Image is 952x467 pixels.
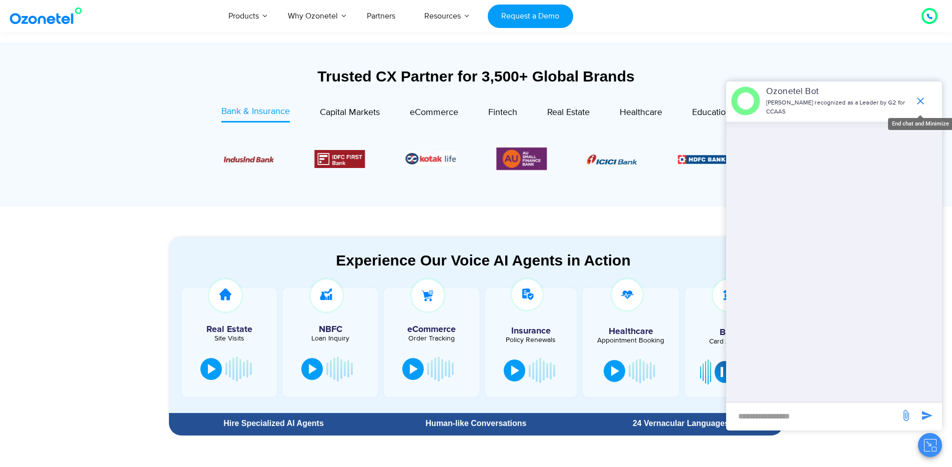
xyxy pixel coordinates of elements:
div: Card Activation [690,338,775,345]
span: Bank & Insurance [221,106,290,117]
div: 1 / 6 [587,153,638,165]
a: Education [692,105,731,122]
div: Image Carousel [224,145,729,172]
img: Picture26.jpg [405,151,456,166]
a: Healthcare [620,105,662,122]
div: Policy Renewals [490,336,572,343]
div: 24 Vernacular Languages [583,419,778,427]
h5: Insurance [490,326,572,335]
h5: Banks [690,328,775,337]
a: Request a Demo [488,4,573,28]
span: Education [692,107,731,118]
img: Picture9.png [678,155,729,163]
img: Picture12.png [314,150,365,168]
div: Experience Our Voice AI Agents in Action [179,251,788,269]
div: Human-like Conversations [378,419,573,427]
div: 5 / 6 [405,151,456,166]
span: eCommerce [410,107,458,118]
p: Ozonetel Bot [766,85,910,98]
div: new-msg-input [731,407,895,425]
img: Picture8.png [587,154,638,164]
div: Loan Inquiry [288,335,373,342]
img: Picture10.png [223,156,274,162]
h5: Healthcare [590,327,672,336]
a: Real Estate [547,105,590,122]
span: Real Estate [547,107,590,118]
a: Capital Markets [320,105,380,122]
div: Site Visits [187,335,272,342]
div: Hire Specialized AI Agents [174,419,374,427]
div: 3 / 6 [223,153,274,165]
button: Close chat [918,433,942,457]
span: Fintech [488,107,517,118]
div: 2 / 6 [678,153,729,165]
img: Picture13.png [496,145,547,172]
h5: Real Estate [187,325,272,334]
div: 4 / 6 [314,150,365,168]
div: Appointment Booking [590,337,672,344]
div: 6 / 6 [496,145,547,172]
p: [PERSON_NAME] recognized as a Leader by G2 for CCAAS [766,98,910,116]
a: Bank & Insurance [221,105,290,122]
img: header [731,86,760,115]
span: Healthcare [620,107,662,118]
span: send message [917,405,937,425]
div: Trusted CX Partner for 3,500+ Global Brands [169,67,784,85]
span: send message [896,405,916,425]
span: Capital Markets [320,107,380,118]
h5: eCommerce [389,325,474,334]
h5: NBFC [288,325,373,334]
a: eCommerce [410,105,458,122]
a: Fintech [488,105,517,122]
span: end chat or minimize [911,91,931,111]
div: Order Tracking [389,335,474,342]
